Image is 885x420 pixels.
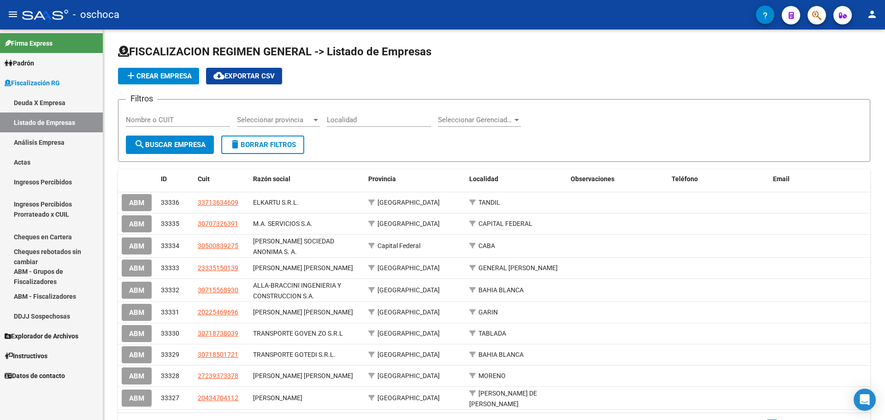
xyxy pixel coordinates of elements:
[129,308,144,317] span: ABM
[672,175,698,183] span: Teléfono
[7,9,18,20] mat-icon: menu
[126,92,158,105] h3: Filtros
[478,330,506,337] span: TABLADA
[378,351,440,358] span: [GEOGRAPHIC_DATA]
[5,38,53,48] span: Firma Express
[122,237,152,254] button: ABM
[854,389,876,411] div: Open Intercom Messenger
[129,330,144,338] span: ABM
[571,175,614,183] span: Observaciones
[253,394,302,402] span: CEJAS LUCAS
[668,169,769,189] datatable-header-cell: Teléfono
[378,199,440,206] span: [GEOGRAPHIC_DATA]
[368,175,396,183] span: Provincia
[253,175,290,183] span: Razón social
[161,175,167,183] span: ID
[230,139,241,150] mat-icon: delete
[134,141,206,149] span: Buscar Empresa
[122,304,152,321] button: ABM
[161,308,179,316] span: 33331
[5,78,60,88] span: Fiscalización RG
[161,286,179,294] span: 33332
[122,325,152,342] button: ABM
[221,136,304,154] button: Borrar Filtros
[253,308,353,316] span: RODRIGUEZ GUSTAVO ADRIAN
[478,308,498,316] span: GARIN
[478,242,495,249] span: CABA
[157,169,194,189] datatable-header-cell: ID
[73,5,119,25] span: - oschoca
[161,330,179,337] span: 33330
[129,264,144,272] span: ABM
[237,116,312,124] span: Seleccionar provincia
[122,282,152,299] button: ABM
[129,351,144,359] span: ABM
[230,141,296,149] span: Borrar Filtros
[161,264,179,272] span: 33333
[253,351,336,358] span: TRANSPORTE GOTEDI S.R.L.
[198,308,238,316] span: 20225469696
[5,331,78,341] span: Explorador de Archivos
[194,169,249,189] datatable-header-cell: Cuit
[253,372,353,379] span: PEREYRA ESTELA ISABEL
[253,199,299,206] span: ELKARTU S.R.L.
[161,242,179,249] span: 33334
[129,199,144,207] span: ABM
[161,372,179,379] span: 33328
[253,330,343,337] span: TRANSPORTE GOVEN.ZO S.R.L
[198,199,238,206] span: 33713634609
[122,346,152,363] button: ABM
[118,45,431,58] span: FISCALIZACION REGIMEN GENERAL -> Listado de Empresas
[378,220,440,227] span: [GEOGRAPHIC_DATA]
[469,175,498,183] span: Localidad
[213,70,224,81] mat-icon: cloud_download
[198,372,238,379] span: 27239373378
[198,394,238,402] span: 20434704112
[469,390,537,408] span: [PERSON_NAME] DE [PERSON_NAME]
[122,367,152,385] button: ABM
[198,264,238,272] span: 23335150139
[122,260,152,277] button: ABM
[198,330,238,337] span: 30718738039
[365,169,466,189] datatable-header-cell: Provincia
[378,286,440,294] span: [GEOGRAPHIC_DATA]
[378,264,440,272] span: [GEOGRAPHIC_DATA]
[161,220,179,227] span: 33335
[206,68,282,84] button: Exportar CSV
[478,264,558,272] span: GENERAL [PERSON_NAME]
[478,286,524,294] span: BAHIA BLANCA
[198,220,238,227] span: 30707326391
[5,371,65,381] span: Datos de contacto
[253,282,341,300] span: ALLA-BRACCINI INGENIERIA Y CONSTRUCCION S.A.
[118,68,199,84] button: Crear Empresa
[122,215,152,232] button: ABM
[161,394,179,402] span: 33327
[129,372,144,380] span: ABM
[253,264,353,272] span: SANCHEZ SERGIO MATIAS
[478,220,532,227] span: CAPITAL FEDERAL
[378,242,420,249] span: Capital Federal
[198,286,238,294] span: 30715568930
[129,220,144,228] span: ABM
[198,175,210,183] span: Cuit
[867,9,878,20] mat-icon: person
[769,169,870,189] datatable-header-cell: Email
[161,351,179,358] span: 33329
[134,139,145,150] mat-icon: search
[126,136,214,154] button: Buscar Empresa
[478,372,506,379] span: MORENO
[5,58,34,68] span: Padrón
[213,72,275,80] span: Exportar CSV
[122,194,152,211] button: ABM
[378,330,440,337] span: [GEOGRAPHIC_DATA]
[249,169,365,189] datatable-header-cell: Razón social
[161,199,179,206] span: 33336
[253,220,313,227] span: M.A. SERVICIOS S.A.
[129,394,144,402] span: ABM
[378,394,440,402] span: [GEOGRAPHIC_DATA]
[466,169,566,189] datatable-header-cell: Localidad
[5,351,47,361] span: Instructivos
[773,175,790,183] span: Email
[125,72,192,80] span: Crear Empresa
[122,390,152,407] button: ABM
